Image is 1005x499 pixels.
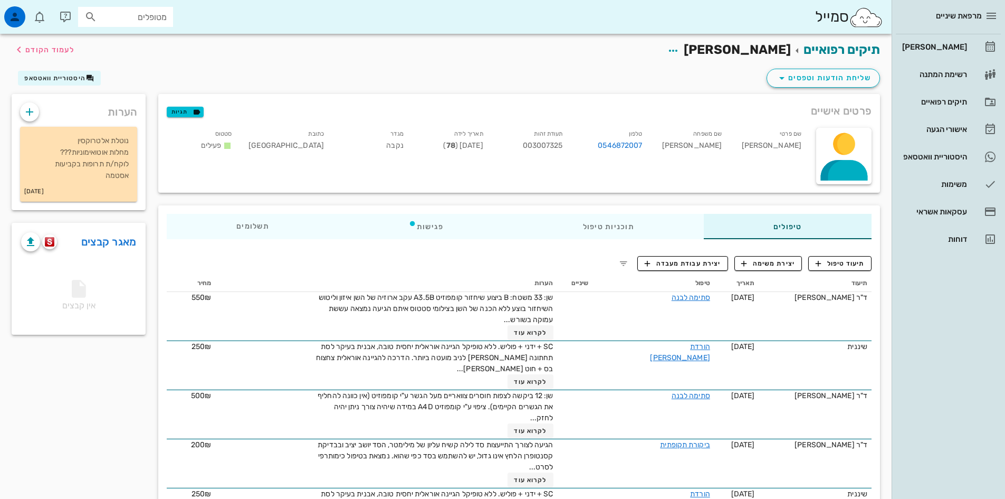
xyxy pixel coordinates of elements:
[672,391,710,400] a: סתימה לבנה
[780,130,801,137] small: שם פרטי
[514,427,547,435] span: לקרוא עוד
[192,342,211,351] span: 250₪
[684,42,791,57] span: [PERSON_NAME]
[730,126,810,158] div: [PERSON_NAME]
[31,8,37,15] span: תג
[731,489,755,498] span: [DATE]
[763,439,867,450] div: ד"ר [PERSON_NAME]
[645,259,721,268] span: יצירת עבודת מעבדה
[803,42,880,57] a: תיקים רפואיים
[192,293,211,302] span: 550₪
[508,473,553,487] button: לקרוא עוד
[13,40,74,59] button: לעמוד הקודם
[704,214,872,239] div: טיפולים
[629,130,643,137] small: טלפון
[508,325,553,340] button: לקרוא עוד
[318,440,553,472] span: הגיעה לצורך התייעצות סד לילה קשיח עליון של מילימטר, הסד יושב יציב ובבדיקת קסנטופרן הלחץ אינו גדול...
[513,214,704,239] div: תוכניות טיפול
[741,259,795,268] span: יצירת משימה
[896,227,1001,252] a: דוחות
[534,130,562,137] small: תעודת זהות
[896,172,1001,197] a: משימות
[900,70,967,79] div: רשימת המתנה
[45,237,55,247] img: scanora logo
[28,135,129,182] p: נוטלת אלטרוקסין מחלות אוטואימוניות??? לוקח/ת תרופות בקביעות אסטמה
[660,440,710,449] a: ביקורת תקופתית
[776,72,871,84] span: שליחת הודעות וטפסים
[62,283,95,310] span: אין קבצים
[896,89,1001,115] a: תיקים רפואיים
[896,199,1001,224] a: עסקאות אשראי
[81,233,137,250] a: מאגר קבצים
[12,94,146,125] div: הערות
[849,7,883,28] img: SmileCloud logo
[815,6,883,29] div: סמייל
[24,74,85,82] span: היסטוריית וואטסאפ
[523,141,563,150] span: 003007325
[191,440,211,449] span: 200₪
[167,107,204,117] button: תגיות
[816,259,865,268] span: תיעוד טיפול
[558,275,592,292] th: שיניים
[900,125,967,134] div: אישורי הגעה
[900,208,967,216] div: עסקאות אשראי
[443,141,483,150] span: [DATE] ( )
[514,378,547,385] span: לקרוא עוד
[693,130,722,137] small: שם משפחה
[514,329,547,336] span: לקרוא עוד
[191,391,211,400] span: 500₪
[454,130,483,137] small: תאריך לידה
[734,256,802,271] button: יצירת משימה
[598,140,642,152] a: 0546872007
[763,292,867,303] div: ד"ר [PERSON_NAME]
[900,98,967,106] div: תיקים רפואיים
[25,45,74,54] span: לעמוד הקודם
[171,107,199,117] span: תגיות
[808,256,872,271] button: תיעוד טיפול
[767,69,880,88] button: שליחת הודעות וטפסים
[811,102,872,119] span: פרטים אישיים
[215,130,232,137] small: סטטוס
[318,391,553,422] span: שן: 12 ביקשה לצפות חוסרים צוואריים מעל הגשר ע"י קומפוזיט (אין כוונה להחליף את הגשרים הקיימים). צי...
[42,234,57,249] button: scanora logo
[896,62,1001,87] a: רשימת המתנה
[236,223,269,230] span: תשלומים
[201,141,222,150] span: פעילים
[248,141,324,150] span: [GEOGRAPHIC_DATA]
[731,440,755,449] span: [DATE]
[900,235,967,243] div: דוחות
[731,293,755,302] span: [DATE]
[900,153,967,161] div: היסטוריית וואטסאפ
[316,342,553,373] span: SC + ידני + פוליש. ללא טופיקל הגיינה אוראלית יחסית טובה, אבנית בעיקר לסת תחתונה [PERSON_NAME] לני...
[763,390,867,401] div: ד"ר [PERSON_NAME]
[18,71,101,86] button: היסטוריית וואטסאפ
[167,275,215,292] th: מחיר
[24,186,44,197] small: [DATE]
[637,256,728,271] button: יצירת עבודת מעבדה
[900,43,967,51] div: [PERSON_NAME]
[339,214,513,239] div: פגישות
[896,117,1001,142] a: אישורי הגעה
[763,341,867,352] div: שיננית
[592,275,714,292] th: טיפול
[508,423,553,438] button: לקרוא עוד
[896,144,1001,170] a: היסטוריית וואטסאפ
[390,130,403,137] small: מגדר
[446,141,455,150] strong: 78
[319,293,553,324] span: שן: 33 משטח: B ביצוע שיחזור קומפוזיט A3.5B עקב ארוזיה של השן איזון וליטוש השיחזור בוצע ללא הכנה ש...
[900,180,967,189] div: משימות
[514,476,547,484] span: לקרוא עוד
[308,130,324,137] small: כתובת
[896,34,1001,60] a: [PERSON_NAME]
[759,275,872,292] th: תיעוד
[672,293,710,302] a: סתימה לבנה
[215,275,557,292] th: הערות
[508,374,553,389] button: לקרוא עוד
[192,489,211,498] span: 250₪
[332,126,412,158] div: נקבה
[936,11,982,21] span: מרפאת שיניים
[731,391,755,400] span: [DATE]
[650,342,710,362] a: הורדת [PERSON_NAME]
[650,126,730,158] div: [PERSON_NAME]
[731,342,755,351] span: [DATE]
